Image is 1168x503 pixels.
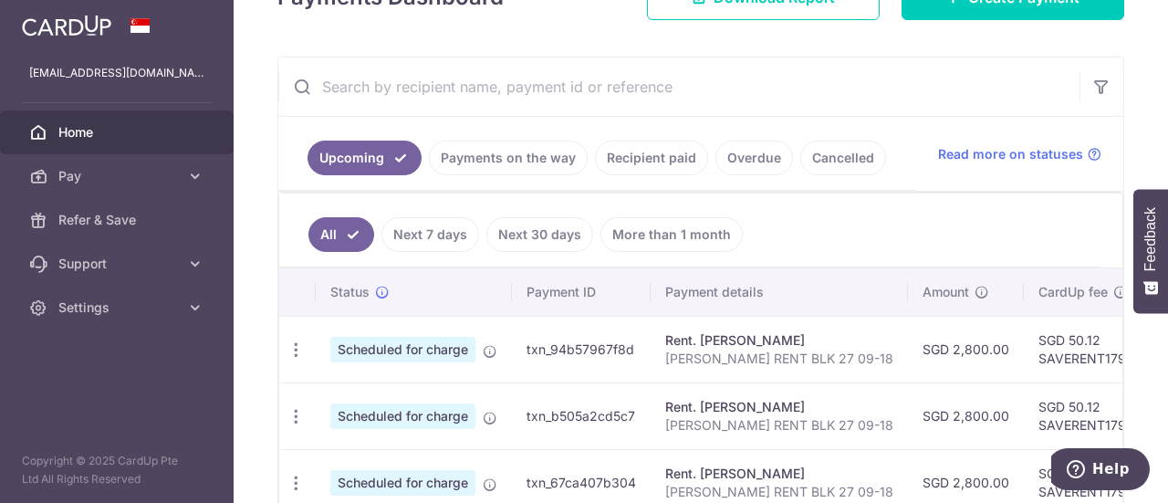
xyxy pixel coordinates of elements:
[1024,316,1142,382] td: SGD 50.12 SAVERENT179
[512,268,651,316] th: Payment ID
[330,337,475,362] span: Scheduled for charge
[651,268,908,316] th: Payment details
[512,316,651,382] td: txn_94b57967f8d
[29,64,204,82] p: [EMAIL_ADDRESS][DOMAIN_NAME]
[1142,207,1159,271] span: Feedback
[486,217,593,252] a: Next 30 days
[665,331,893,350] div: Rent. [PERSON_NAME]
[715,141,793,175] a: Overdue
[58,211,179,229] span: Refer & Save
[665,398,893,416] div: Rent. [PERSON_NAME]
[665,416,893,435] p: [PERSON_NAME] RENT BLK 27 09-18
[1133,189,1168,313] button: Feedback - Show survey
[595,141,708,175] a: Recipient paid
[1038,283,1108,301] span: CardUp fee
[381,217,479,252] a: Next 7 days
[512,382,651,449] td: txn_b505a2cd5c7
[330,470,475,496] span: Scheduled for charge
[938,145,1083,163] span: Read more on statuses
[58,255,179,273] span: Support
[923,283,969,301] span: Amount
[58,299,179,317] span: Settings
[308,141,422,175] a: Upcoming
[1051,448,1150,494] iframe: Opens a widget where you can find more information
[278,58,1079,116] input: Search by recipient name, payment id or reference
[330,403,475,429] span: Scheduled for charge
[58,123,179,141] span: Home
[938,145,1101,163] a: Read more on statuses
[908,382,1024,449] td: SGD 2,800.00
[58,167,179,185] span: Pay
[308,217,374,252] a: All
[22,15,111,37] img: CardUp
[330,283,370,301] span: Status
[665,465,893,483] div: Rent. [PERSON_NAME]
[800,141,886,175] a: Cancelled
[665,483,893,501] p: [PERSON_NAME] RENT BLK 27 09-18
[429,141,588,175] a: Payments on the way
[665,350,893,368] p: [PERSON_NAME] RENT BLK 27 09-18
[1024,382,1142,449] td: SGD 50.12 SAVERENT179
[600,217,743,252] a: More than 1 month
[908,316,1024,382] td: SGD 2,800.00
